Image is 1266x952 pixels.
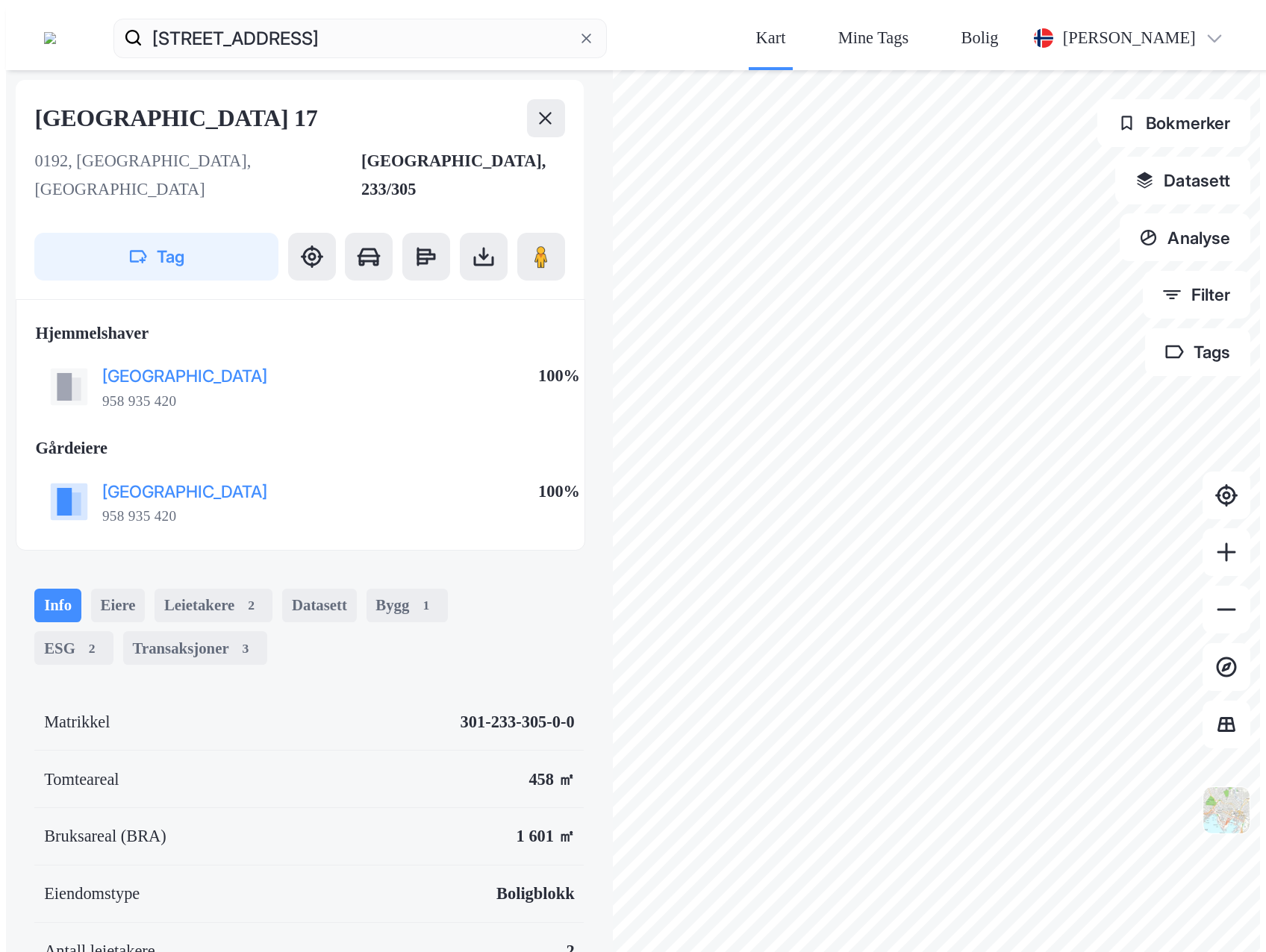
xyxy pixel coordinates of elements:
div: [GEOGRAPHIC_DATA] 17 [34,99,322,137]
input: Søk på adresse, matrikkel, gårdeiere, leietakere eller personer [143,14,577,62]
div: [PERSON_NAME] [1063,24,1196,52]
div: Gårdeiere [35,434,565,463]
div: Eiendomstype [44,880,140,908]
div: 2 [80,636,104,660]
button: Datasett [1115,157,1250,204]
div: [GEOGRAPHIC_DATA], 233/305 [361,147,565,204]
div: 958 935 420 [102,507,176,526]
div: Info [34,589,81,622]
div: Boligblokk [496,880,575,908]
button: Tags [1145,328,1250,376]
div: Transaksjoner [123,631,267,665]
div: 1 601 ㎡ [517,822,575,851]
button: Bokmerker [1097,99,1250,147]
div: Mine Tags [838,24,908,52]
div: Eiere [91,589,146,622]
div: Bolig [961,24,999,52]
div: Bygg [367,589,448,622]
iframe: Chat Widget [1191,880,1266,952]
div: Tomteareal [44,765,119,794]
button: Analyse [1120,213,1251,261]
div: 0192, [GEOGRAPHIC_DATA], [GEOGRAPHIC_DATA] [34,147,361,204]
div: Matrikkel [44,708,110,736]
img: logo.a4113a55bc3d86da70a041830d287a7e.svg [44,32,56,44]
div: Datasett [282,589,357,622]
div: Kart [756,24,786,52]
div: ESG [34,631,113,665]
div: 100% [538,362,580,390]
div: 1 [414,593,438,617]
div: Hjemmelshaver [35,319,565,348]
div: Leietakere [155,589,272,622]
div: 458 ㎡ [528,765,574,794]
div: 301-233-305-0-0 [461,708,575,736]
div: 3 [234,636,258,660]
button: Tag [34,233,278,281]
div: Kontrollprogram for chat [1191,880,1266,952]
img: Z [1201,785,1252,836]
button: Filter [1143,271,1251,319]
div: 2 [240,593,264,617]
div: 958 935 420 [102,392,176,411]
div: Bruksareal (BRA) [44,822,166,851]
div: 100% [538,477,580,506]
